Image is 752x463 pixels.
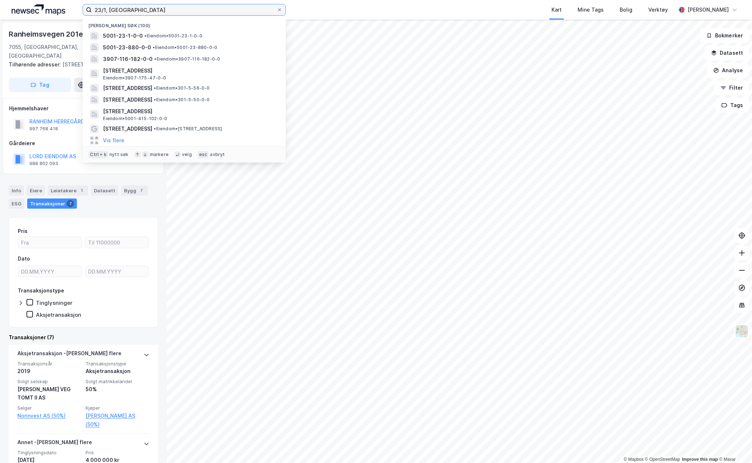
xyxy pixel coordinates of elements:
span: • [144,33,146,38]
span: Pris [86,450,149,456]
button: Datasett [705,46,749,60]
div: Gårdeiere [9,139,158,148]
span: Eiendom • [STREET_ADDRESS] [154,126,222,132]
div: Kontrollprogram for chat [716,428,752,463]
span: [STREET_ADDRESS] [103,95,152,104]
div: Transaksjonstype [18,286,64,295]
a: Norinvest AS (50%) [17,411,81,420]
div: avbryt [210,152,225,157]
div: Kart [551,5,562,14]
a: [PERSON_NAME] AS (50%) [86,411,149,429]
a: Improve this map [682,457,718,462]
span: Eiendom • 5001-23-880-0-0 [153,45,217,50]
div: Datasett [91,185,118,196]
span: Transaksjonstype [86,361,149,367]
input: DD.MM.YYYY [18,266,82,277]
div: esc [198,151,209,158]
div: 988 802 093 [29,161,58,167]
span: Eiendom • 301-5-56-0-0 [154,85,210,91]
button: Vis flere [103,136,124,145]
div: Annet - [PERSON_NAME] flere [17,438,92,450]
div: Tinglysninger [36,299,73,306]
div: Dato [18,254,30,263]
span: [STREET_ADDRESS] [103,84,152,93]
div: velg [182,152,192,157]
span: • [154,56,156,62]
span: Eiendom • 301-5-50-0-0 [154,97,210,103]
span: [STREET_ADDRESS] [103,107,277,116]
div: 2019 [17,367,81,376]
span: Eiendom • 5001-23-1-0-0 [144,33,202,39]
input: Til 11000000 [85,237,149,248]
button: Tags [715,98,749,112]
span: Kjøper [86,405,149,411]
div: Transaksjoner [27,198,77,209]
div: Aksjetransaksjon [86,367,149,376]
div: nytt søk [110,152,129,157]
span: Eiendom • 5001-415-102-0-0 [103,116,167,122]
div: Ctrl + k [88,151,108,158]
button: Filter [714,81,749,95]
div: Verktøy [648,5,668,14]
button: Bokmerker [700,28,749,43]
div: Bygg [121,185,148,196]
button: Analyse [707,63,749,78]
span: Solgt matrikkelandel [86,378,149,385]
div: [STREET_ADDRESS] [9,60,152,69]
div: [PERSON_NAME] [687,5,729,14]
div: Bolig [620,5,632,14]
span: Selger [17,405,81,411]
div: 7 [67,200,74,207]
span: Eiendom • 3907-116-182-0-0 [154,56,220,62]
span: • [154,126,156,131]
img: Z [735,324,749,338]
div: markere [150,152,169,157]
div: Ranheimsvegen 201e [9,28,84,40]
span: Solgt selskap [17,378,81,385]
img: logo.a4113a55bc3d86da70a041830d287a7e.svg [12,4,65,15]
button: Tag [9,78,71,92]
span: Eiendom • 3907-175-47-0-0 [103,75,166,81]
div: Aksjetransaksjon [36,311,81,318]
div: ESG [9,198,24,209]
a: OpenStreetMap [645,457,680,462]
span: Tinglysningsdato [17,450,81,456]
div: Eiere [27,185,45,196]
div: [PERSON_NAME] søk (100) [83,17,286,30]
a: Mapbox [624,457,644,462]
div: 7 [138,187,145,194]
div: Info [9,185,24,196]
span: • [154,85,156,91]
span: Tilhørende adresser: [9,61,62,67]
span: 5001-23-1-0-0 [103,32,143,40]
input: Søk på adresse, matrikkel, gårdeiere, leietakere eller personer [92,4,277,15]
div: 7055, [GEOGRAPHIC_DATA], [GEOGRAPHIC_DATA] [9,43,102,60]
div: Aksjetransaksjon - [PERSON_NAME] flere [17,349,121,361]
div: Transaksjoner (7) [9,333,158,342]
div: Pris [18,227,28,235]
span: 5001-23-880-0-0 [103,43,151,52]
iframe: Chat Widget [716,428,752,463]
div: Mine Tags [578,5,604,14]
div: 997 768 418 [29,126,58,132]
span: [STREET_ADDRESS] [103,66,277,75]
div: 50% [86,385,149,394]
span: [STREET_ADDRESS] [103,124,152,133]
div: [PERSON_NAME] VEG TOMT II AS [17,385,81,402]
input: Fra [18,237,82,248]
span: • [154,97,156,102]
span: 3907-116-182-0-0 [103,55,153,63]
span: Transaksjonsår [17,361,81,367]
span: • [153,45,155,50]
div: Hjemmelshaver [9,104,158,113]
input: DD.MM.YYYY [85,266,149,277]
div: Leietakere [48,185,88,196]
div: 1 [78,187,85,194]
